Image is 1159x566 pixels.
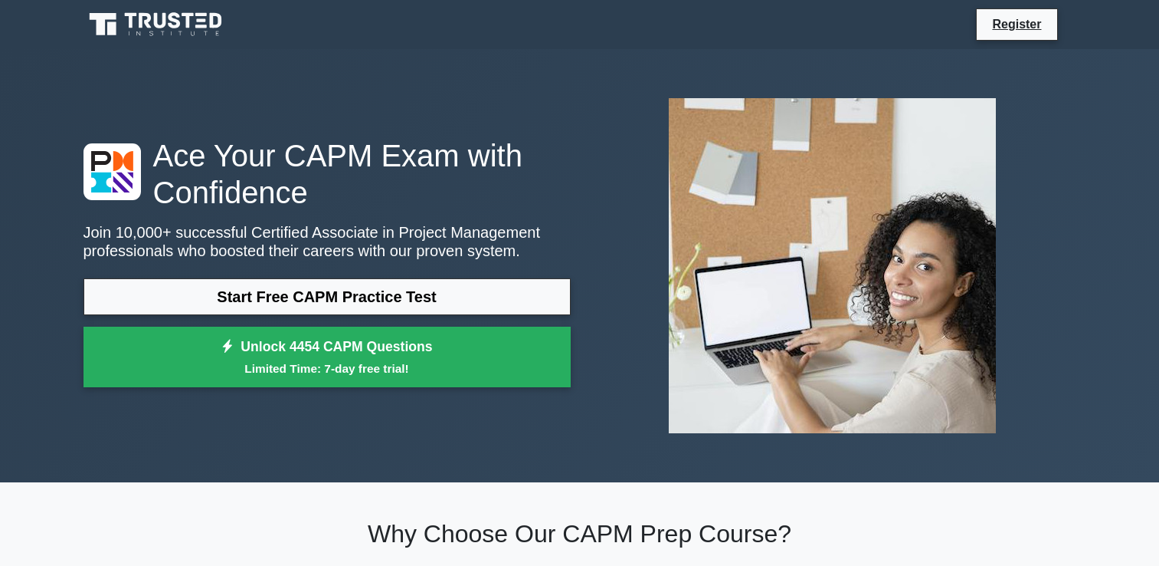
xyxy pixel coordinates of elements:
[983,15,1050,34] a: Register
[83,223,571,260] p: Join 10,000+ successful Certified Associate in Project Management professionals who boosted their...
[83,327,571,388] a: Unlock 4454 CAPM QuestionsLimited Time: 7-day free trial!
[83,519,1076,548] h2: Why Choose Our CAPM Prep Course?
[83,137,571,211] h1: Ace Your CAPM Exam with Confidence
[103,360,552,377] small: Limited Time: 7-day free trial!
[83,278,571,315] a: Start Free CAPM Practice Test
